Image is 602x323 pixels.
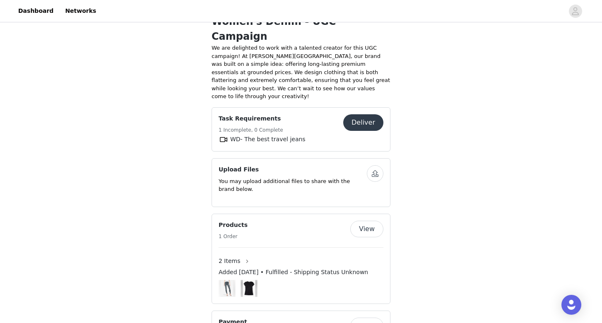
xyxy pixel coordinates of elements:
[241,278,258,299] img: Image Background Blur
[219,177,367,193] p: You may upload additional files to share with the brand below.
[212,14,390,44] h1: Women's Denim - UGC Campaign
[230,135,306,144] span: WD- The best travel jeans
[212,214,390,304] div: Products
[219,165,367,174] h4: Upload Files
[221,280,234,297] img: High Rise Skinny Orchard Jeans
[219,114,283,123] h4: Task Requirements
[219,268,368,277] span: Added [DATE] • Fulfilled - Shipping Status Unknown
[343,114,383,131] button: Deliver
[561,295,581,315] div: Open Intercom Messenger
[212,44,390,101] p: We are delighted to work with a talented creator for this UGC campaign! At [PERSON_NAME][GEOGRAPH...
[219,257,241,265] span: 2 Items
[60,2,101,20] a: Networks
[243,280,255,297] img: Fitted V-Neck Marcy
[219,126,283,134] h5: 1 Incomplete, 0 Complete
[219,233,248,240] h5: 1 Order
[212,107,390,152] div: Task Requirements
[350,221,383,237] button: View
[219,221,248,229] h4: Products
[219,278,236,299] img: Image Background Blur
[13,2,58,20] a: Dashboard
[571,5,579,18] div: avatar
